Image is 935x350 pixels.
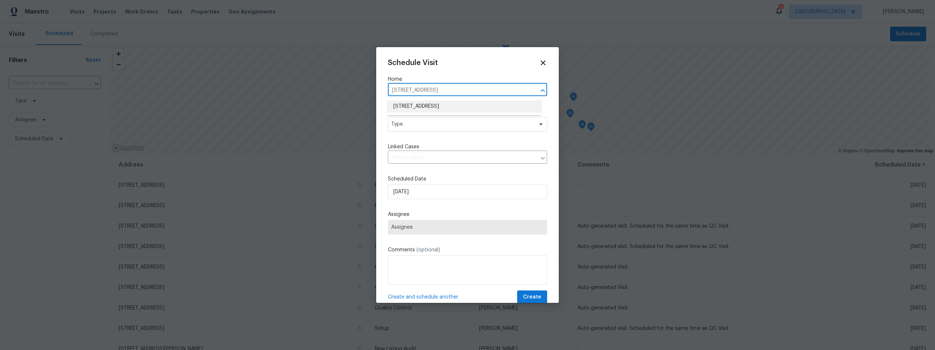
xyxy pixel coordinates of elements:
input: Select cases [388,152,536,164]
span: Linked Cases [388,143,419,151]
button: Close [538,85,548,96]
span: Schedule Visit [388,59,438,66]
label: Assignee [388,211,547,218]
span: Create [523,293,541,302]
span: Assignee [391,224,544,230]
label: Home [388,76,547,83]
span: Type [391,121,533,128]
label: Scheduled Date [388,175,547,183]
input: M/D/YYYY [388,184,547,199]
span: (optional) [416,247,440,252]
input: Enter in an address [388,85,527,96]
li: [STREET_ADDRESS] [388,100,541,113]
label: Comments [388,246,547,254]
span: Close [539,59,547,67]
button: Create [517,290,547,304]
span: Create and schedule another [388,293,458,301]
